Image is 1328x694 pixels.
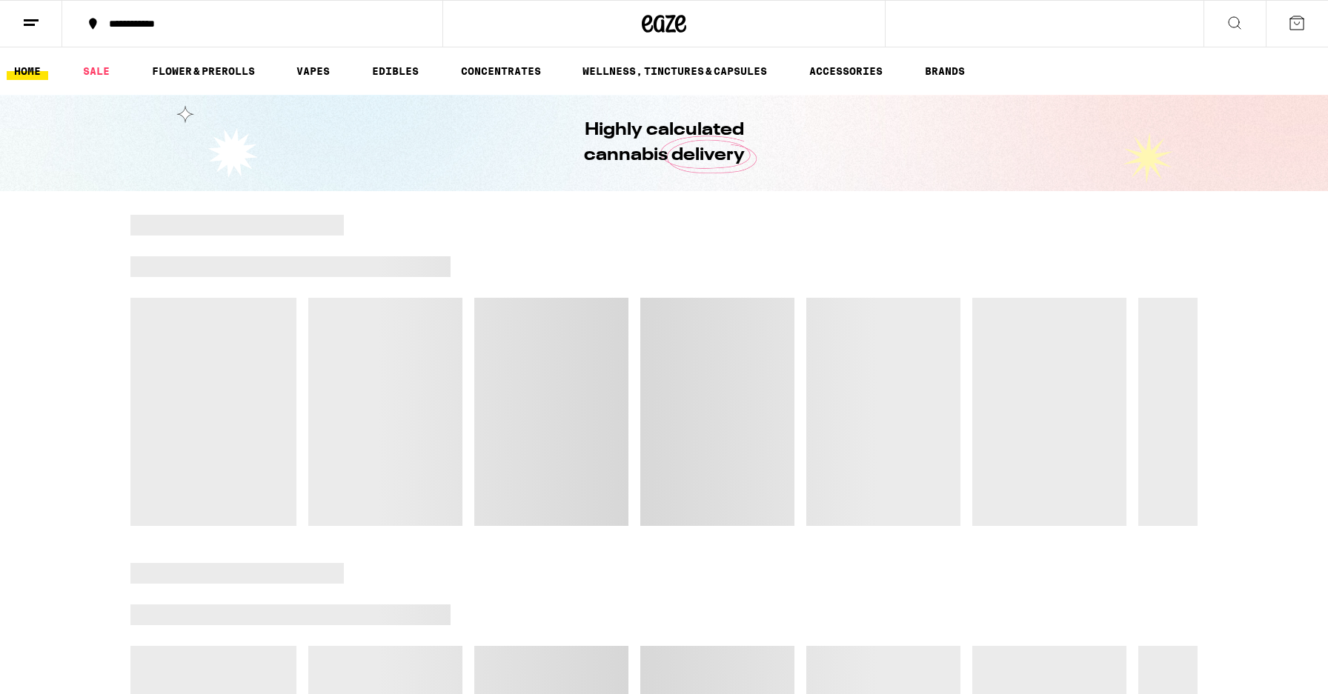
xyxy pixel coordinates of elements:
a: WELLNESS, TINCTURES & CAPSULES [575,62,774,80]
a: VAPES [289,62,337,80]
a: SALE [76,62,117,80]
a: CONCENTRATES [454,62,548,80]
a: ACCESSORIES [802,62,890,80]
a: FLOWER & PREROLLS [145,62,262,80]
a: HOME [7,62,48,80]
a: EDIBLES [365,62,426,80]
h1: Highly calculated cannabis delivery [542,118,786,168]
a: BRANDS [917,62,972,80]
